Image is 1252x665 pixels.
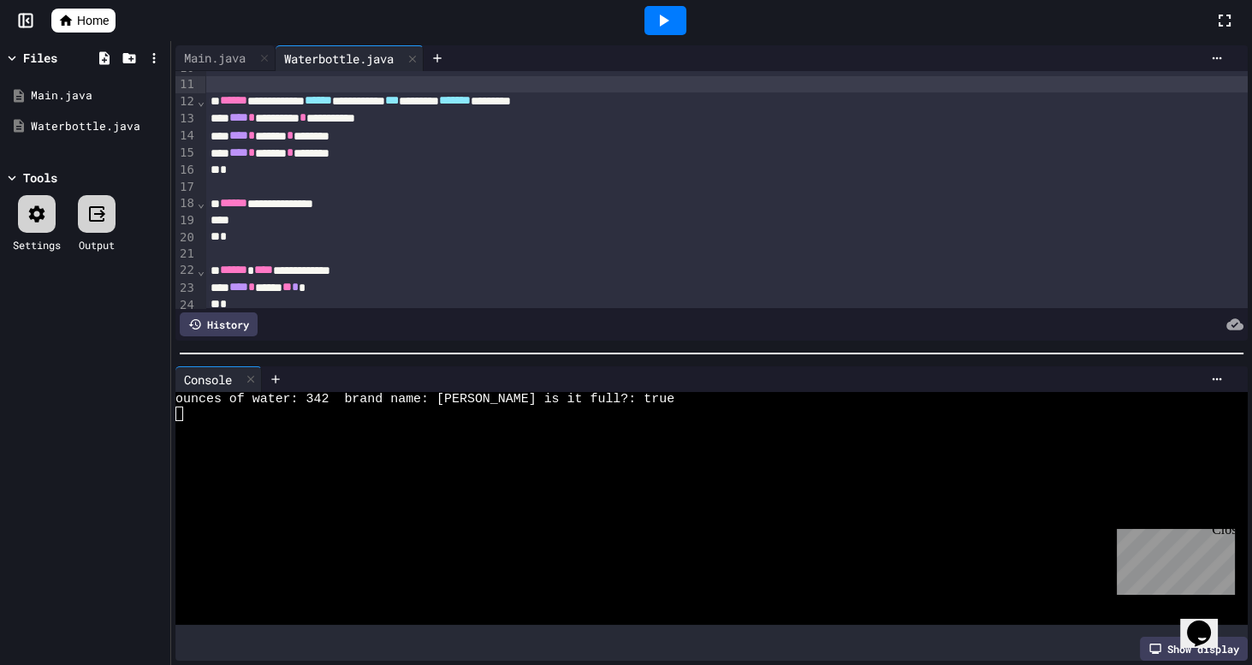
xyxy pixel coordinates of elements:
div: 11 [175,76,197,92]
div: 12 [175,93,197,110]
div: Console [175,366,262,392]
div: 17 [175,179,197,195]
iframe: chat widget [1180,597,1235,648]
div: Waterbottle.java [31,118,164,135]
div: 24 [175,297,197,313]
div: 13 [175,110,197,128]
div: Waterbottle.java [276,50,402,68]
span: Home [77,12,109,29]
div: Main.java [175,49,254,67]
div: Chat with us now!Close [7,7,118,109]
div: 16 [175,162,197,178]
span: Fold line [197,196,205,210]
a: Home [51,9,116,33]
div: 15 [175,145,197,162]
div: Show display [1140,637,1248,661]
div: 21 [175,246,197,262]
div: Files [23,49,57,67]
div: 20 [175,229,197,246]
div: Waterbottle.java [276,45,424,71]
div: 14 [175,128,197,145]
div: 23 [175,280,197,297]
span: Fold line [197,94,205,108]
div: Tools [23,169,57,187]
div: Main.java [31,87,164,104]
div: Main.java [175,45,276,71]
iframe: chat widget [1110,522,1235,595]
div: Settings [13,237,61,252]
span: ounces of water: 342 brand name: [PERSON_NAME] is it full?: true [175,392,674,407]
div: 18 [175,195,197,212]
div: 19 [175,212,197,229]
div: 22 [175,262,197,279]
div: History [180,312,258,336]
div: Console [175,371,240,389]
div: Output [79,237,115,252]
span: Fold line [197,264,205,277]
